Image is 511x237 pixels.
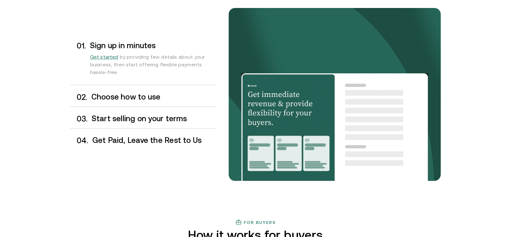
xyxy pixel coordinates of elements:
[90,54,120,60] a: Get started
[241,73,428,181] img: Your payments collected on time.
[70,93,88,101] div: 0 2 .
[244,220,276,225] h3: For buyers
[90,41,216,50] h3: Sign up in minutes
[91,93,216,101] h3: Choose how to use
[229,8,441,181] img: bg
[70,115,88,123] div: 0 3 .
[90,50,216,82] div: by providing few details about your business, then start offering flexible payments hassle-free.
[70,41,86,82] div: 0 1 .
[92,136,216,144] h3: Get Paid, Leave the Rest to Us
[70,136,88,145] div: 0 4 .
[90,54,118,60] span: Get started
[92,115,216,123] h3: Start selling on your terms
[235,219,242,226] img: finance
